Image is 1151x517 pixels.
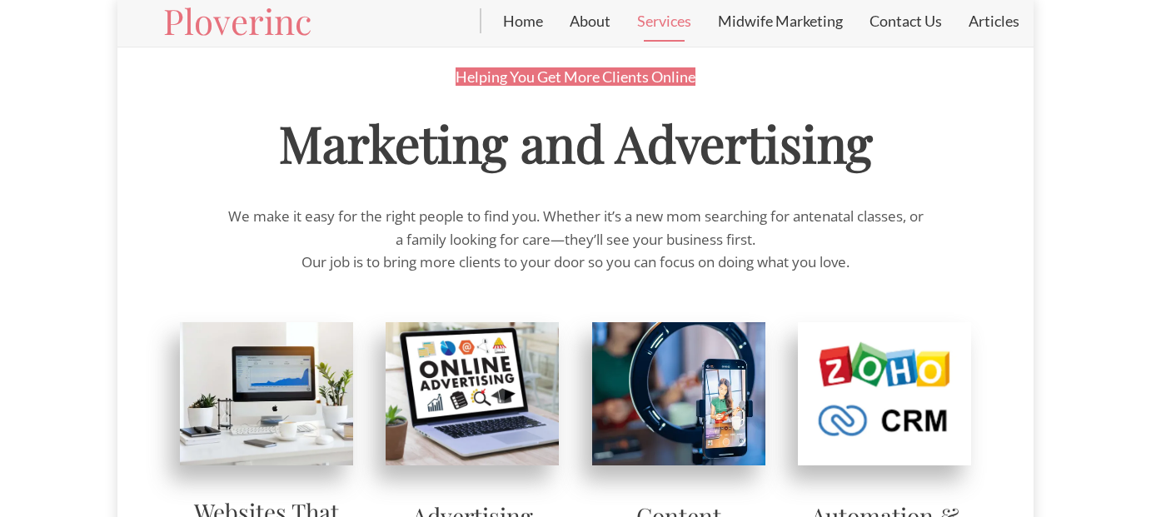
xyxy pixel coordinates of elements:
span: Marketing and Advertising [279,109,873,176]
a: Ploverinc [163,3,311,38]
p: We make it easy for the right people to find you. Whether it’s a new mom searching for antenatal ... [225,205,926,250]
p: Our job is to bring more clients to your door so you can focus on doing what you love. [225,251,926,273]
span: Helping You Get More Clients Online [456,67,695,86]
